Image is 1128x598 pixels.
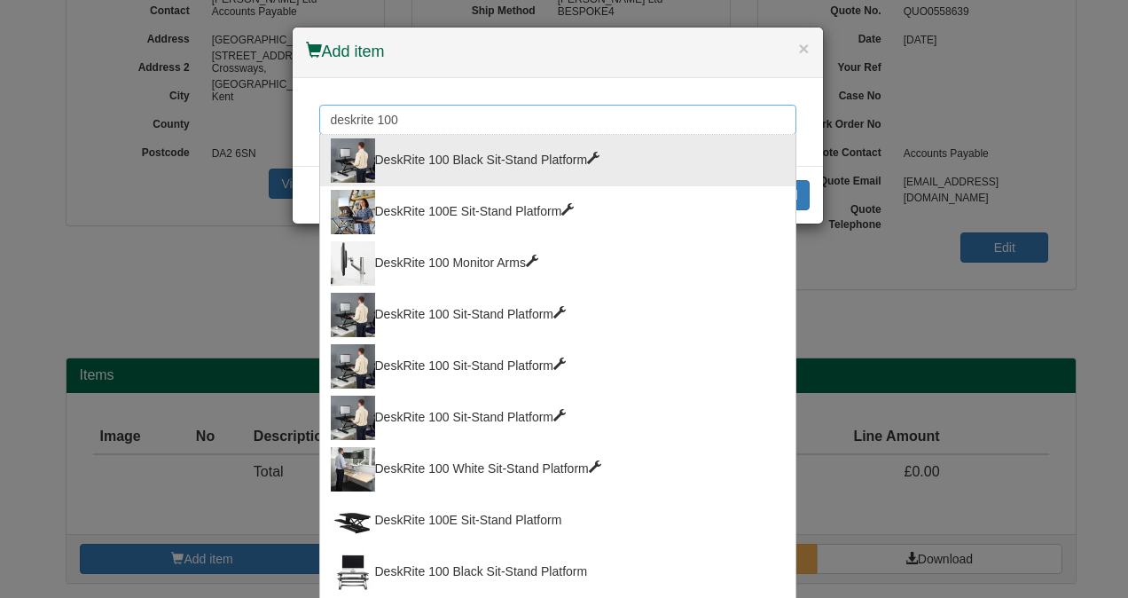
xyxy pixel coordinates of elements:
[331,344,785,389] div: DeskRite 100 Sit-Stand Platform
[331,241,375,286] img: deskrite-100-monitor-arm-single-side.jpg
[331,293,785,337] div: DeskRite 100 Sit-Stand Platform
[331,138,785,183] div: DeskRite 100 Black Sit-Stand Platform
[331,190,375,234] img: deskrite-100e-sit-stand-platform_lifestyle-6_1.jpg
[331,499,375,543] img: deskrite-100e-sit-stand-platform_angle.jpg
[331,447,785,492] div: DeskRite 100 White Sit-Stand Platform
[319,105,796,135] input: Search for a product
[331,447,375,492] img: deskrite-100-lifestyle_2018_3.jpg
[331,293,375,337] img: deskrite-100-lifestyle-1_2.jpg
[331,241,785,286] div: DeskRite 100 Monitor Arms
[331,396,375,440] img: deskrite-100-lifestyle-1.jpg
[331,396,785,440] div: DeskRite 100 Sit-Stand Platform
[331,550,785,594] div: DeskRite 100 Black Sit-Stand Platform
[306,41,810,64] h4: Add item
[331,344,375,389] img: deskrite-100-lifestyle-1_2.jpg
[798,39,809,58] button: ×
[331,190,785,234] div: DeskRite 100E Sit-Stand Platform
[331,138,375,183] img: deskrite-100-lifestyle-1_1.jpg
[331,550,375,594] img: deskrite-100-medium-stand-context-front_1.jpg
[331,499,785,543] div: DeskRite 100E Sit-Stand Platform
